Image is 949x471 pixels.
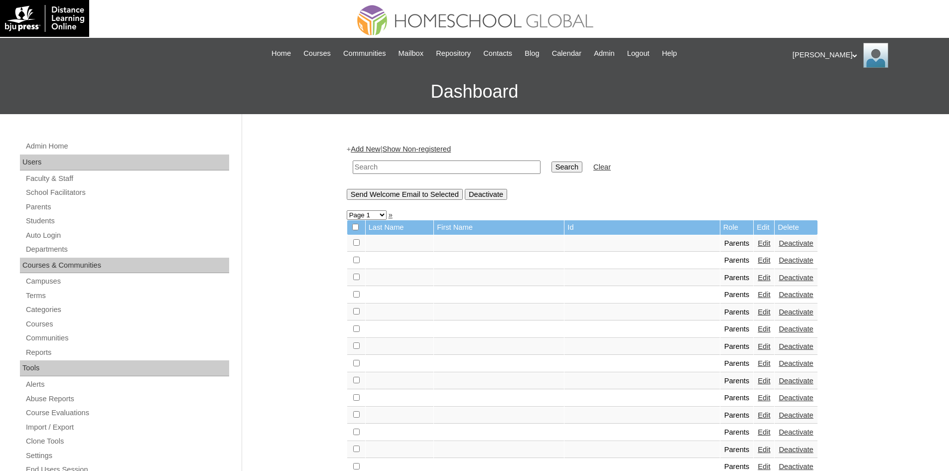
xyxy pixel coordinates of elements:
input: Deactivate [465,189,507,200]
a: Deactivate [779,239,813,247]
input: Send Welcome Email to Selected [347,189,463,200]
span: Logout [627,48,650,59]
a: Courses [25,318,229,330]
a: Communities [338,48,391,59]
a: Clone Tools [25,435,229,448]
a: Edit [758,256,770,264]
a: Edit [758,291,770,299]
td: Delete [775,220,817,235]
a: Campuses [25,275,229,288]
a: Deactivate [779,256,813,264]
td: Parents [720,235,754,252]
a: Deactivate [779,342,813,350]
a: School Facilitators [25,186,229,199]
a: Reports [25,346,229,359]
a: Edit [758,325,770,333]
a: Edit [758,463,770,471]
td: Parents [720,338,754,355]
a: » [389,211,393,219]
a: Deactivate [779,463,813,471]
a: Deactivate [779,428,813,436]
img: logo-white.png [5,5,84,32]
a: Edit [758,377,770,385]
a: Edit [758,308,770,316]
div: [PERSON_NAME] [793,43,939,68]
div: + | [347,144,840,199]
a: Settings [25,450,229,462]
td: Parents [720,304,754,321]
a: Course Evaluations [25,407,229,419]
a: Admin [589,48,620,59]
td: Role [720,220,754,235]
a: Deactivate [779,359,813,367]
td: Parents [720,442,754,459]
td: Parents [720,252,754,269]
a: Contacts [478,48,517,59]
input: Search [353,160,541,174]
td: Parents [720,390,754,407]
span: Admin [594,48,615,59]
td: Id [564,220,719,235]
a: Edit [758,359,770,367]
a: Import / Export [25,421,229,434]
a: Auto Login [25,229,229,242]
a: Faculty & Staff [25,172,229,185]
a: Deactivate [779,446,813,454]
img: Ariane Ebuen [863,43,888,68]
td: Parents [720,407,754,424]
a: Deactivate [779,291,813,299]
div: Courses & Communities [20,258,229,274]
a: Terms [25,290,229,302]
a: Deactivate [779,325,813,333]
span: Help [662,48,677,59]
td: Parents [720,424,754,441]
a: Alerts [25,378,229,391]
a: Deactivate [779,411,813,419]
a: Deactivate [779,377,813,385]
a: Help [657,48,682,59]
td: Parents [720,270,754,287]
h3: Dashboard [5,69,944,114]
a: Courses [298,48,336,59]
a: Logout [622,48,655,59]
td: Edit [754,220,774,235]
a: Calendar [547,48,586,59]
a: Abuse Reports [25,393,229,405]
a: Edit [758,428,770,436]
td: Parents [720,373,754,390]
span: Contacts [483,48,512,59]
td: Parents [720,287,754,304]
a: Admin Home [25,140,229,153]
a: Show Non-registered [382,145,451,153]
span: Courses [303,48,331,59]
a: Edit [758,446,770,454]
span: Calendar [552,48,581,59]
a: Edit [758,274,770,282]
td: First Name [434,220,564,235]
a: Students [25,215,229,227]
a: Blog [520,48,544,59]
a: Communities [25,332,229,344]
span: Home [271,48,291,59]
a: Edit [758,239,770,247]
span: Repository [436,48,471,59]
td: Parents [720,321,754,338]
a: Edit [758,342,770,350]
a: Parents [25,201,229,213]
a: Edit [758,411,770,419]
a: Edit [758,394,770,402]
td: Last Name [366,220,434,235]
a: Mailbox [394,48,429,59]
a: Departments [25,243,229,256]
a: Home [267,48,296,59]
div: Users [20,155,229,170]
a: Add New [351,145,380,153]
a: Categories [25,304,229,316]
input: Search [551,161,582,172]
a: Deactivate [779,394,813,402]
span: Mailbox [399,48,424,59]
div: Tools [20,360,229,376]
a: Repository [431,48,476,59]
td: Parents [720,355,754,372]
a: Deactivate [779,308,813,316]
